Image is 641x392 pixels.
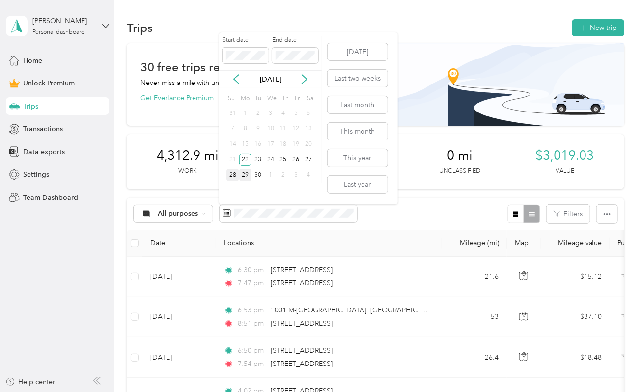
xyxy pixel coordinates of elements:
div: 1 [264,169,277,181]
span: 6:50 pm [238,345,266,356]
div: 30 [251,169,264,181]
p: Value [556,167,574,176]
button: Get Everlance Premium [140,93,214,103]
span: Data exports [23,147,65,157]
img: Legacy Icon [Doordash] [621,314,634,320]
div: Tu [253,92,262,106]
h1: Trips [127,23,153,33]
div: 22 [239,154,252,166]
div: Su [226,92,236,106]
span: [STREET_ADDRESS] [271,360,333,368]
th: Map [507,230,541,257]
div: 2 [277,169,290,181]
div: 13 [302,123,315,135]
div: Th [280,92,290,106]
div: 16 [251,138,264,150]
span: Trips [23,101,38,112]
button: New trip [572,19,624,36]
span: [STREET_ADDRESS] [271,279,333,287]
td: $37.10 [541,297,610,337]
div: 17 [264,138,277,150]
span: Transactions [23,124,63,134]
td: [DATE] [142,297,216,337]
div: 18 [277,138,290,150]
img: Legacy Icon [Doordash] [621,274,634,280]
div: 3 [264,107,277,119]
div: 11 [277,123,290,135]
div: 4 [302,169,315,181]
span: Home [23,56,42,66]
span: $3,019.03 [536,148,594,164]
th: Date [142,230,216,257]
button: This year [328,149,388,167]
div: 9 [251,123,264,135]
div: 8 [239,123,252,135]
div: Fr [293,92,302,106]
td: [DATE] [142,257,216,297]
th: Locations [216,230,442,257]
p: Never miss a mile with unlimited automatic trip tracking [140,78,310,88]
span: 7:54 pm [238,359,266,369]
div: 4 [277,107,290,119]
div: 20 [302,138,315,150]
button: [DATE] [328,43,388,60]
span: [STREET_ADDRESS] [271,266,333,274]
div: 1 [239,107,252,119]
div: [PERSON_NAME] [32,16,94,26]
button: This month [328,123,388,140]
div: Sa [306,92,315,106]
div: 2 [251,107,264,119]
span: 8:51 pm [238,318,266,329]
span: Settings [23,169,49,180]
div: 21 [226,154,239,166]
div: 3 [290,169,303,181]
div: 31 [226,107,239,119]
label: Start date [223,36,269,45]
td: 53 [442,297,507,337]
iframe: Everlance-gr Chat Button Frame [586,337,641,392]
div: 6 [302,107,315,119]
div: 23 [251,154,264,166]
td: 26.4 [442,337,507,378]
div: 15 [239,138,252,150]
label: End date [272,36,318,45]
img: Banner [296,43,624,126]
button: Last year [328,176,388,193]
p: Work [178,167,196,176]
span: 7:47 pm [238,278,266,289]
span: 6:53 pm [238,305,266,316]
div: 27 [302,154,315,166]
span: 1001 M-[GEOGRAPHIC_DATA], [GEOGRAPHIC_DATA] [271,306,442,314]
td: $15.12 [541,257,610,297]
div: 25 [277,154,290,166]
div: 5 [290,107,303,119]
span: Unlock Premium [23,78,75,88]
td: $18.48 [541,337,610,378]
div: 24 [264,154,277,166]
div: We [266,92,277,106]
div: 19 [290,138,303,150]
p: [DATE] [250,74,291,84]
div: 12 [290,123,303,135]
span: [STREET_ADDRESS] [271,319,333,328]
td: 21.6 [442,257,507,297]
div: Mo [239,92,250,106]
div: 14 [226,138,239,150]
h1: 30 free trips remaining this month. [140,62,327,72]
p: Unclassified [440,167,481,176]
th: Mileage (mi) [442,230,507,257]
td: [DATE] [142,337,216,378]
div: 28 [226,169,239,181]
button: Help center [5,377,56,387]
span: [STREET_ADDRESS] [271,346,333,355]
th: Mileage value [541,230,610,257]
span: 6:30 pm [238,265,266,276]
div: Personal dashboard [32,29,85,35]
button: Last month [328,96,388,113]
div: 10 [264,123,277,135]
span: All purposes [158,210,198,217]
span: 0 mi [447,148,473,164]
button: Last two weeks [328,70,388,87]
button: Filters [547,205,590,223]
